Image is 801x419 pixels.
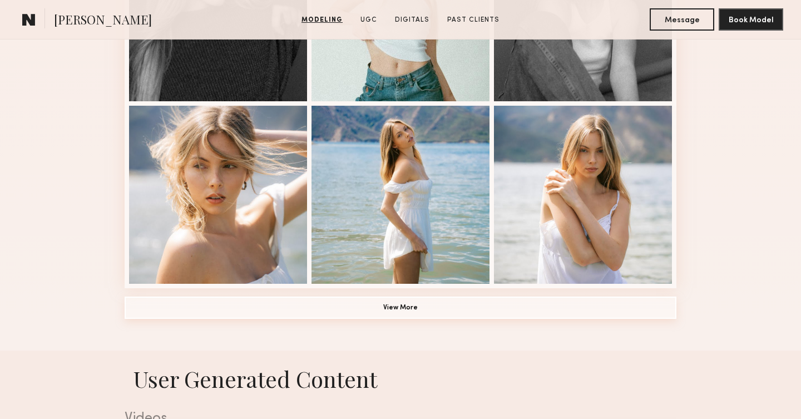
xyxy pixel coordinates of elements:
a: Book Model [719,14,783,24]
button: Message [650,8,714,31]
a: Past Clients [443,15,504,25]
a: Digitals [390,15,434,25]
a: Modeling [297,15,347,25]
button: Book Model [719,8,783,31]
button: View More [125,297,676,319]
a: UGC [356,15,382,25]
h1: User Generated Content [116,364,685,393]
span: [PERSON_NAME] [54,11,152,31]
